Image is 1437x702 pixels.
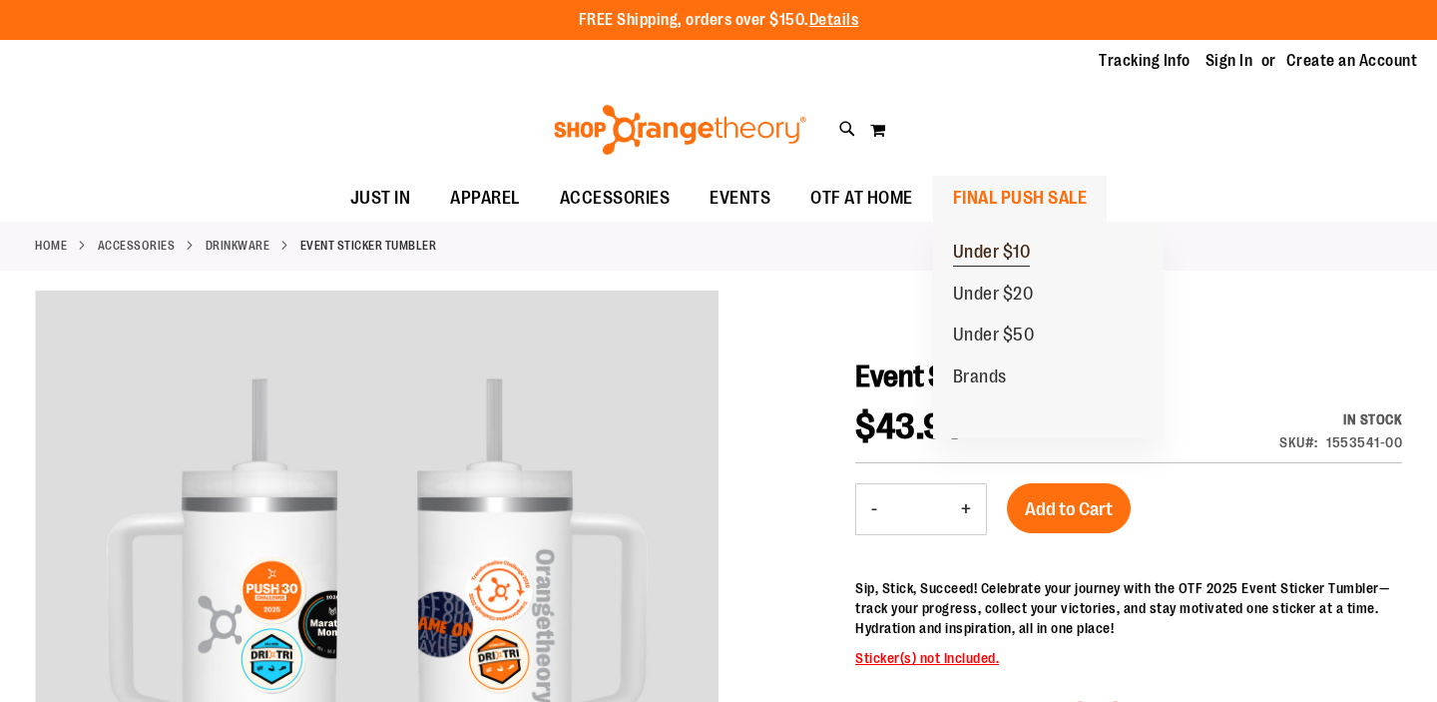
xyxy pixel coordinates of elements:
[953,242,1031,267] span: Under $10
[330,176,431,221] a: JUST IN
[953,284,1034,309] span: Under $20
[1279,409,1402,429] div: Availability
[350,176,411,221] span: JUST IN
[560,176,671,221] span: ACCESSORIES
[540,176,691,222] a: ACCESSORIES
[1007,483,1131,533] button: Add to Cart
[855,359,1116,393] span: Event Sticker Tumbler
[892,485,946,533] input: Product quantity
[933,356,1027,398] a: Brands
[551,105,809,155] img: Shop Orangetheory
[953,366,1007,391] span: Brands
[933,176,1108,222] a: FINAL PUSH SALE
[1279,434,1318,450] strong: SKU
[1025,498,1113,520] span: Add to Cart
[933,274,1054,316] a: Under $20
[953,176,1088,221] span: FINAL PUSH SALE
[300,237,437,255] strong: Event Sticker Tumbler
[430,176,540,222] a: APPAREL
[1343,411,1402,427] span: In stock
[809,11,859,29] a: Details
[856,484,892,534] button: Decrease product quantity
[98,237,176,255] a: ACCESSORIES
[855,406,965,447] span: $43.90
[1286,50,1418,72] a: Create an Account
[933,222,1163,438] ul: FINAL PUSH SALE
[1326,432,1402,452] div: 1553541-00
[855,578,1402,638] p: Sip, Stick, Succeed! Celebrate your journey with the OTF 2025 Event Sticker Tumbler—track your pr...
[933,232,1051,274] a: Under $10
[710,176,770,221] span: EVENTS
[810,176,913,221] span: OTF AT HOME
[1099,50,1191,72] a: Tracking Info
[579,9,859,32] p: FREE Shipping, orders over $150.
[855,650,999,666] span: Sticker(s) not Included.
[946,484,986,534] button: Increase product quantity
[1205,50,1253,72] a: Sign In
[450,176,520,221] span: APPAREL
[206,237,270,255] a: Drinkware
[953,325,1035,350] span: Under $50
[35,237,67,255] a: Home
[933,315,1055,356] a: Under $50
[790,176,933,222] a: OTF AT HOME
[690,176,790,222] a: EVENTS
